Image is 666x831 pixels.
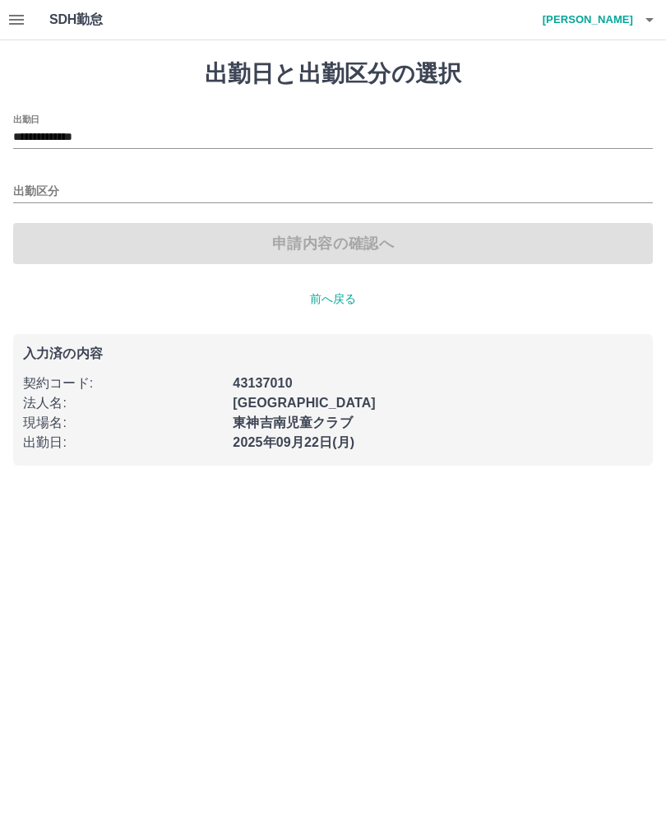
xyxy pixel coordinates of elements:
[13,60,653,88] h1: 出勤日と出勤区分の選択
[23,413,223,433] p: 現場名 :
[233,435,354,449] b: 2025年09月22日(月)
[23,433,223,453] p: 出勤日 :
[23,347,643,360] p: 入力済の内容
[13,290,653,308] p: 前へ戻る
[13,113,39,125] label: 出勤日
[23,393,223,413] p: 法人名 :
[23,374,223,393] p: 契約コード :
[233,376,292,390] b: 43137010
[233,396,376,410] b: [GEOGRAPHIC_DATA]
[233,415,352,429] b: 東神吉南児童クラブ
